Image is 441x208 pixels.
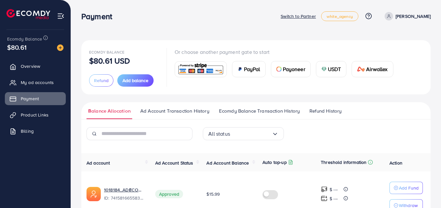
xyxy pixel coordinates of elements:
[89,57,130,65] p: $80.61 USD
[203,127,284,140] div: Search for option
[89,49,124,55] span: Ecomdy Balance
[104,195,145,201] span: ID: 7415816655839723537
[89,74,113,87] button: Refund
[389,160,402,166] span: Action
[5,60,66,73] a: Overview
[21,128,34,134] span: Billing
[104,187,145,193] a: 1018184_ADECOM_1726629369576
[5,92,66,105] a: Payment
[87,187,101,201] img: ic-ads-acc.e4c84228.svg
[382,12,431,20] a: [PERSON_NAME]
[7,36,42,42] span: Ecomdy Balance
[330,195,338,202] p: $ ---
[276,67,282,72] img: card
[5,125,66,138] a: Billing
[357,67,365,72] img: card
[21,112,49,118] span: Product Links
[396,12,431,20] p: [PERSON_NAME]
[389,182,423,194] button: Add Fund
[81,12,117,21] h3: Payment
[175,61,227,77] a: card
[309,107,342,115] span: Refund History
[88,107,131,115] span: Balance Allocation
[321,67,327,72] img: card
[232,61,266,77] a: cardPayPal
[271,61,311,77] a: cardPayoneer
[21,95,39,102] span: Payment
[117,74,154,87] button: Add balance
[21,63,40,69] span: Overview
[87,160,110,166] span: Ad account
[175,48,399,56] p: Or choose another payment gate to start
[244,65,260,73] span: PayPal
[281,12,316,20] p: Switch to Partner
[366,65,388,73] span: Airwallex
[219,107,300,115] span: Ecomdy Balance Transaction History
[140,107,209,115] span: Ad Account Transaction History
[57,44,64,51] img: image
[177,62,225,76] img: card
[352,61,393,77] a: cardAirwallex
[122,77,148,84] span: Add balance
[230,129,272,139] input: Search for option
[262,158,287,166] p: Auto top-up
[316,61,347,77] a: cardUSDT
[330,186,338,193] p: $ ---
[57,12,64,20] img: menu
[321,186,328,193] img: top-up amount
[321,195,328,202] img: top-up amount
[208,129,230,139] span: All status
[94,77,109,84] span: Refund
[238,67,243,72] img: card
[155,190,183,198] span: Approved
[206,191,220,197] span: $15.99
[328,65,341,73] span: USDT
[206,160,249,166] span: Ad Account Balance
[399,184,419,192] p: Add Fund
[5,108,66,121] a: Product Links
[321,11,358,21] a: white_agency
[6,9,50,19] img: logo
[7,43,27,52] span: $80.61
[327,14,353,18] span: white_agency
[21,79,54,86] span: My ad accounts
[104,187,145,202] div: <span class='underline'>1018184_ADECOM_1726629369576</span></br>7415816655839723537
[155,160,193,166] span: Ad Account Status
[283,65,305,73] span: Payoneer
[321,158,366,166] p: Threshold information
[5,76,66,89] a: My ad accounts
